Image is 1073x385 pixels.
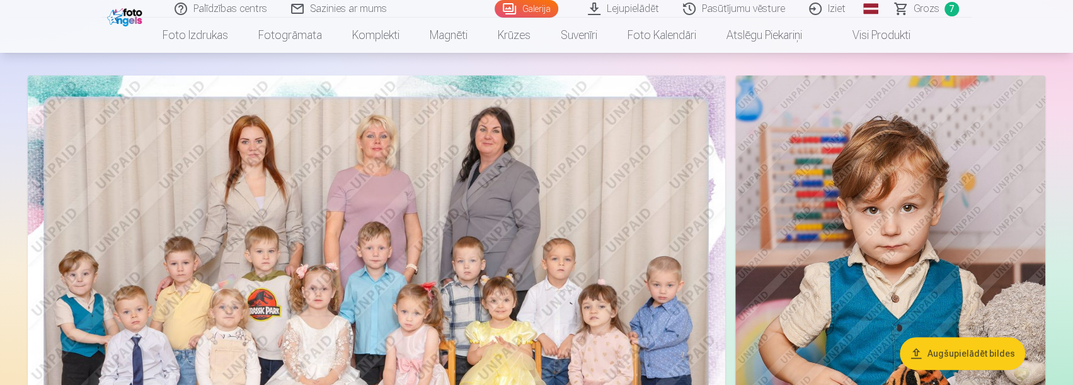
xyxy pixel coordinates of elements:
a: Komplekti [337,18,415,53]
a: Fotogrāmata [243,18,337,53]
a: Atslēgu piekariņi [711,18,817,53]
a: Visi produkti [817,18,926,53]
a: Magnēti [415,18,483,53]
a: Krūzes [483,18,546,53]
span: 7 [944,2,959,16]
img: /fa1 [107,5,146,26]
span: Grozs [914,1,939,16]
button: Augšupielādēt bildes [900,337,1025,370]
a: Foto izdrukas [147,18,243,53]
a: Foto kalendāri [612,18,711,53]
a: Suvenīri [546,18,612,53]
